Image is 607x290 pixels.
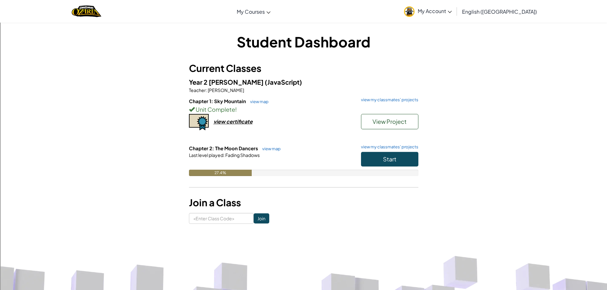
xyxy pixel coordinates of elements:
[462,8,537,15] span: English ([GEOGRAPHIC_DATA])
[72,5,101,18] a: Ozaria by CodeCombat logo
[401,1,455,21] a: My Account
[418,8,452,14] span: My Account
[404,6,415,17] img: avatar
[234,3,274,20] a: My Courses
[72,5,101,18] img: Home
[459,3,540,20] a: English ([GEOGRAPHIC_DATA])
[237,8,265,15] span: My Courses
